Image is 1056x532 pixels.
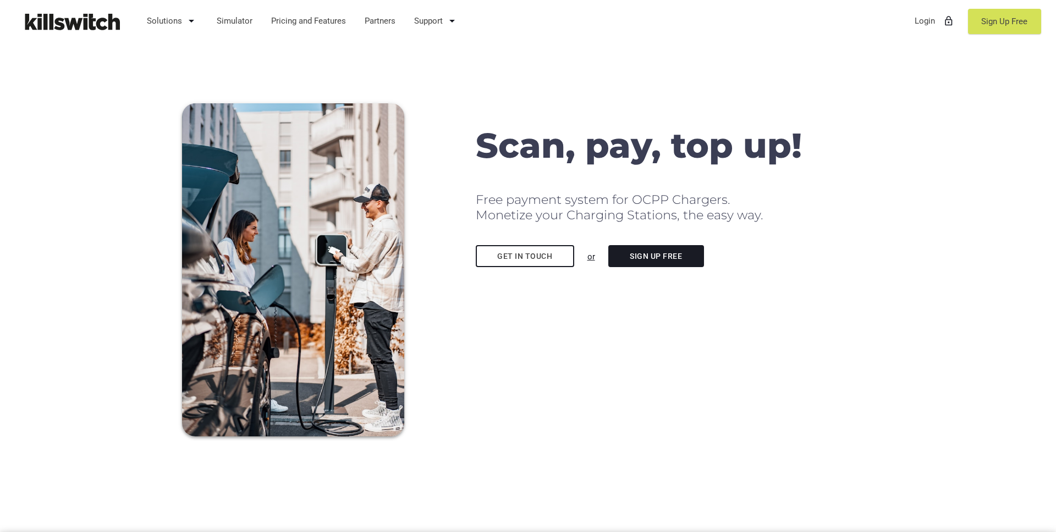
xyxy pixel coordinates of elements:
[185,8,198,34] i: arrow_drop_down
[943,8,954,34] i: lock_outline
[587,252,595,262] u: or
[360,7,401,35] a: Partners
[142,7,204,35] a: Solutions
[212,7,258,35] a: Simulator
[16,8,127,35] img: Killswitch
[446,8,459,34] i: arrow_drop_down
[476,245,574,267] a: Get in touch
[476,192,874,223] h2: Free payment system for OCPP Chargers. Monetize your Charging Stations, the easy way.
[266,7,351,35] a: Pricing and Features
[608,245,704,267] a: Sign Up Free
[182,103,404,436] img: Couple charging EV with mobile payments
[910,7,960,35] a: Loginlock_outline
[968,9,1041,34] a: Sign Up Free
[409,7,464,35] a: Support
[476,126,874,164] h1: Scan, pay, top up!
